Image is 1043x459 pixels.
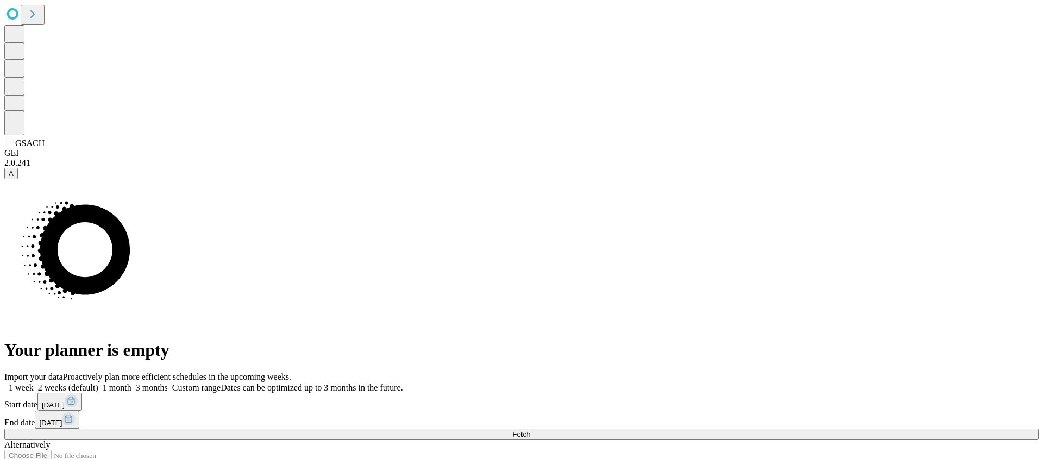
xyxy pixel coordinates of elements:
[4,148,1039,158] div: GEI
[221,383,403,392] span: Dates can be optimized up to 3 months in the future.
[4,429,1039,440] button: Fetch
[4,340,1039,360] h1: Your planner is empty
[38,383,98,392] span: 2 weeks (default)
[4,158,1039,168] div: 2.0.241
[37,393,82,411] button: [DATE]
[4,440,50,449] span: Alternatively
[512,430,530,438] span: Fetch
[9,169,14,178] span: A
[9,383,34,392] span: 1 week
[42,401,65,409] span: [DATE]
[63,372,291,381] span: Proactively plan more efficient schedules in the upcoming weeks.
[4,411,1039,429] div: End date
[136,383,168,392] span: 3 months
[39,419,62,427] span: [DATE]
[103,383,131,392] span: 1 month
[4,372,63,381] span: Import your data
[15,139,45,148] span: GSACH
[4,168,18,179] button: A
[35,411,79,429] button: [DATE]
[172,383,221,392] span: Custom range
[4,393,1039,411] div: Start date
